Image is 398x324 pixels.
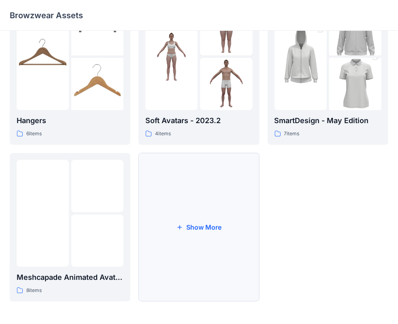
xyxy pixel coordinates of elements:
img: folder 1 [17,30,69,83]
p: Hangers [17,115,123,126]
img: folder 3 [71,58,123,110]
p: 8 items [26,286,42,295]
img: folder 3 [71,215,123,267]
p: 4 items [155,130,171,138]
p: 6 items [26,130,42,138]
p: 7 items [284,130,300,138]
p: SmartDesign - May Edition [275,115,381,126]
p: Browzwear Assets [10,10,83,21]
img: folder 3 [200,58,252,110]
p: Soft Avatars - 2023.2 [145,115,252,126]
img: folder 1 [17,187,69,239]
img: folder 1 [275,17,327,96]
button: Show More [138,153,259,302]
a: folder 1folder 2folder 3Meshcapade Animated Avatars8items [10,153,130,302]
img: folder 1 [145,30,198,83]
img: folder 2 [71,160,123,212]
img: folder 3 [329,45,381,124]
p: Meshcapade Animated Avatars [17,272,123,283]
